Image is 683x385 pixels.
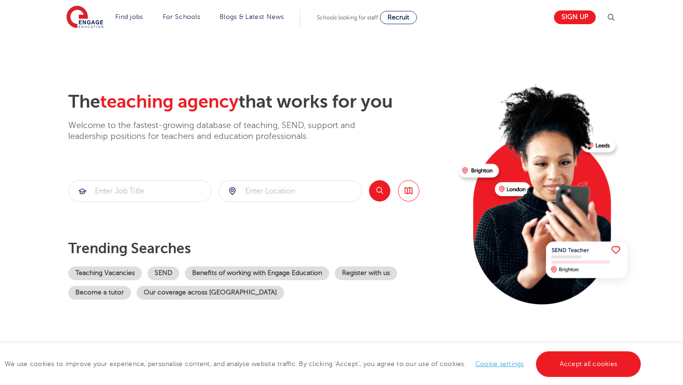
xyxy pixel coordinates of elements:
a: For Schools [163,13,200,20]
input: Submit [219,181,361,202]
span: teaching agency [100,92,239,112]
h2: The that works for you [68,91,451,113]
a: Recruit [380,11,417,24]
a: Blogs & Latest News [220,13,284,20]
a: Become a tutor [68,286,131,300]
button: Search [369,180,390,202]
div: Submit [219,180,362,202]
p: Welcome to the fastest-growing database of teaching, SEND, support and leadership positions for t... [68,120,381,142]
input: Submit [69,181,211,202]
p: Trending searches [68,240,451,257]
a: Find jobs [115,13,143,20]
a: Benefits of working with Engage Education [185,266,329,280]
span: Schools looking for staff [317,14,378,21]
a: Our coverage across [GEOGRAPHIC_DATA] [137,286,284,300]
a: Teaching Vacancies [68,266,142,280]
a: Register with us [335,266,397,280]
a: Accept all cookies [536,351,641,377]
div: Submit [68,180,212,202]
a: Cookie settings [475,360,524,367]
a: SEND [148,266,179,280]
img: Engage Education [66,6,103,29]
span: Recruit [388,14,409,21]
a: Sign up [554,10,596,24]
span: We use cookies to improve your experience, personalise content, and analyse website traffic. By c... [5,360,643,367]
